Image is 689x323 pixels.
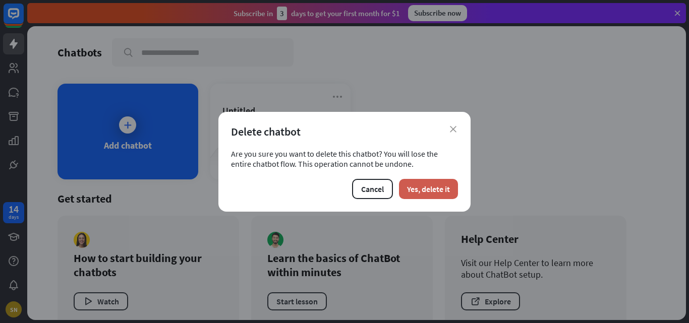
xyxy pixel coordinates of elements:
i: close [450,126,456,133]
button: Yes, delete it [399,179,458,199]
div: Are you sure you want to delete this chatbot? You will lose the entire chatbot flow. This operati... [231,149,458,169]
button: Open LiveChat chat widget [8,4,38,34]
button: Cancel [352,179,393,199]
div: Delete chatbot [231,124,458,139]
